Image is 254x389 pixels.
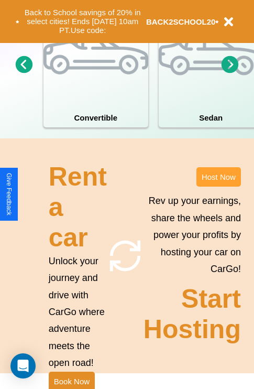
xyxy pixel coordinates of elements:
h2: Rent a car [49,161,107,253]
p: Rev up your earnings, share the wheels and power your profits by hosting your car on CarGo! [143,192,241,277]
h2: Start Hosting [143,284,241,344]
button: Back to School savings of 20% in select cities! Ends [DATE] 10am PT.Use code: [19,5,146,38]
h4: Convertible [43,108,148,127]
b: BACK2SCHOOL20 [146,17,216,26]
div: Open Intercom Messenger [10,353,36,379]
button: Host Now [196,167,241,187]
p: Unlock your journey and drive with CarGo where adventure meets the open road! [49,253,107,372]
div: Give Feedback [5,173,13,215]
